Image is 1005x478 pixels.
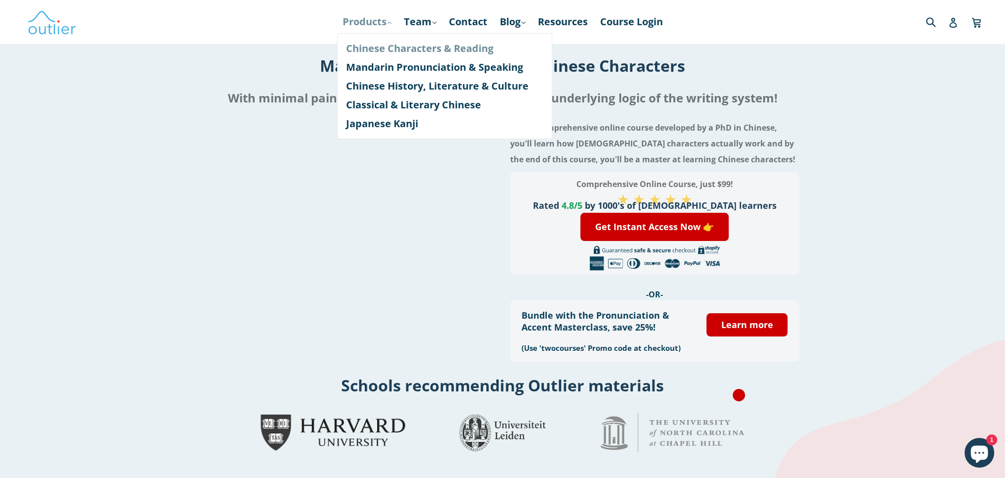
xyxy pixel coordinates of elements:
[338,13,396,31] a: Products
[346,58,543,77] a: Mandarin Pronunciation & Speaking
[706,313,787,336] a: Learn more
[533,13,593,31] a: Resources
[522,309,692,333] h3: Bundle with the Pronunciation & Accent Masterclass, save 25%!
[510,120,799,167] h4: In this comprehensive online course developed by a PhD in Chinese, you'll learn how [DEMOGRAPHIC_...
[346,77,543,96] a: Chinese History, Literature & Culture
[585,199,777,211] span: by 1000's of [DEMOGRAPHIC_DATA] learners
[522,176,787,192] h3: Comprehensive Online Course, just $99!
[617,190,693,208] span: ★ ★ ★ ★ ★
[923,11,951,32] input: Search
[562,199,582,211] span: 4.8/5
[27,7,77,36] img: Outlier Linguistics
[399,13,441,31] a: Team
[533,199,559,211] span: Rated
[346,114,543,133] a: Japanese Kanji
[580,213,729,241] a: Get Instant Access Now 👉
[206,115,495,278] iframe: Embedded Youtube Video
[495,13,530,31] a: Blog
[346,39,543,58] a: Chinese Characters & Reading
[595,13,668,31] a: Course Login
[961,438,997,470] inbox-online-store-chat: Shopify online store chat
[346,96,543,114] a: Classical & Literary Chinese
[522,343,692,353] h3: (Use 'twocourses' Promo code at checkout)
[444,13,492,31] a: Contact
[646,289,663,300] span: -OR-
